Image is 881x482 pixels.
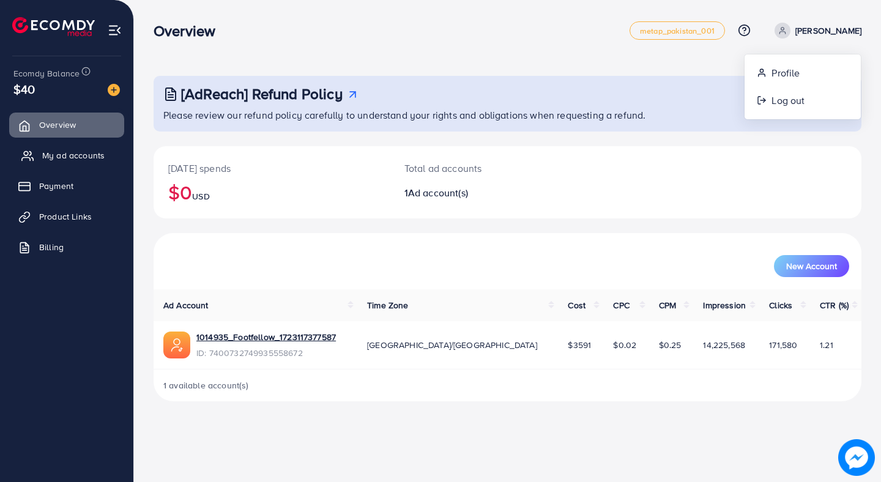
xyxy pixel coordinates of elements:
span: Overview [39,119,76,131]
span: Impression [703,299,746,311]
img: menu [108,23,122,37]
span: USD [192,190,209,202]
span: Billing [39,241,64,253]
span: ID: 7400732749935558672 [196,347,336,359]
a: Product Links [9,204,124,229]
span: CPC [613,299,629,311]
h3: [AdReach] Refund Policy [181,85,343,103]
span: Log out [771,93,805,108]
span: 1 available account(s) [163,379,249,391]
img: image [838,439,875,476]
a: My ad accounts [9,143,124,168]
span: CTR (%) [820,299,849,311]
span: 14,225,568 [703,339,745,351]
span: Profile [771,65,800,80]
span: Ecomdy Balance [13,67,80,80]
span: Cost [568,299,585,311]
a: Overview [9,113,124,137]
span: Time Zone [367,299,408,311]
p: Please review our refund policy carefully to understand your rights and obligations when requesti... [163,108,854,122]
h2: 1 [404,187,552,199]
span: $0.25 [659,339,682,351]
img: ic-ads-acc.e4c84228.svg [163,332,190,358]
button: New Account [774,255,849,277]
img: logo [12,17,95,36]
h3: Overview [154,22,225,40]
ul: [PERSON_NAME] [744,54,861,120]
a: Payment [9,174,124,198]
span: $3591 [568,339,591,351]
a: 1014935_Footfellow_1723117377587 [196,331,336,343]
span: 171,580 [769,339,797,351]
span: Payment [39,180,73,192]
span: metap_pakistan_001 [640,27,715,35]
p: [DATE] spends [168,161,375,176]
span: 1.21 [820,339,833,351]
span: My ad accounts [42,149,105,161]
span: CPM [659,299,676,311]
span: Ad Account [163,299,209,311]
span: Clicks [769,299,792,311]
p: [PERSON_NAME] [795,23,861,38]
span: Ad account(s) [408,186,468,199]
img: image [108,84,120,96]
p: Total ad accounts [404,161,552,176]
span: $40 [13,80,35,98]
span: [GEOGRAPHIC_DATA]/[GEOGRAPHIC_DATA] [367,339,537,351]
span: New Account [786,262,837,270]
h2: $0 [168,180,375,204]
a: metap_pakistan_001 [630,21,725,40]
a: [PERSON_NAME] [770,23,861,39]
span: Product Links [39,210,92,223]
a: Billing [9,235,124,259]
span: $0.02 [613,339,636,351]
